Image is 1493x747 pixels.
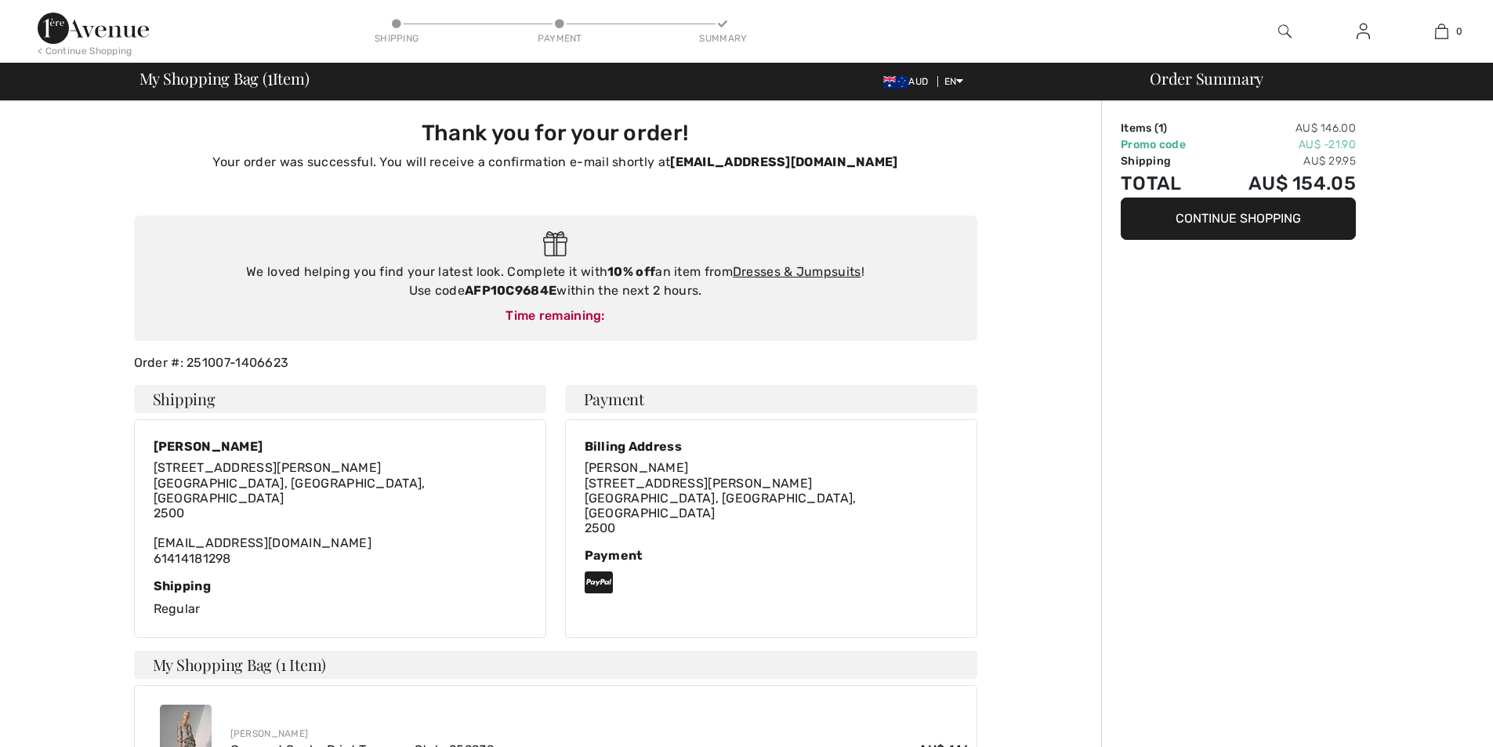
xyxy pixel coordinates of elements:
[1435,22,1448,41] img: My Bag
[733,264,861,279] a: Dresses & Jumpsuits
[154,578,527,618] div: Regular
[38,13,149,44] img: 1ère Avenue
[883,76,934,87] span: AUD
[1456,24,1462,38] span: 0
[1209,169,1356,198] td: AU$ 154.05
[585,460,689,475] span: [PERSON_NAME]
[154,439,527,454] div: [PERSON_NAME]
[585,476,857,536] span: [STREET_ADDRESS][PERSON_NAME] [GEOGRAPHIC_DATA], [GEOGRAPHIC_DATA], [GEOGRAPHIC_DATA] 2500
[1121,120,1209,136] td: Items ( )
[699,31,746,45] div: Summary
[1209,153,1356,169] td: AU$ 29.95
[373,31,420,45] div: Shipping
[154,460,426,520] span: [STREET_ADDRESS][PERSON_NAME] [GEOGRAPHIC_DATA], [GEOGRAPHIC_DATA], [GEOGRAPHIC_DATA] 2500
[883,76,908,89] img: Australian Dollar
[143,120,968,147] h3: Thank you for your order!
[154,460,527,565] div: [EMAIL_ADDRESS][DOMAIN_NAME] 61414181298
[134,651,977,679] h4: My Shopping Bag (1 Item)
[1121,153,1209,169] td: Shipping
[150,306,962,325] div: Time remaining:
[944,76,964,87] span: EN
[585,439,958,454] div: Billing Address
[1209,136,1356,153] td: AU$ -21.90
[1344,22,1382,42] a: Sign In
[1209,120,1356,136] td: AU$ 146.00
[154,578,527,593] div: Shipping
[1121,136,1209,153] td: Promo code
[1158,121,1163,135] span: 1
[143,153,968,172] p: Your order was successful. You will receive a confirmation e-mail shortly at
[230,727,970,741] div: [PERSON_NAME]
[536,31,583,45] div: Payment
[670,154,897,169] strong: [EMAIL_ADDRESS][DOMAIN_NAME]
[1131,71,1484,86] div: Order Summary
[1278,22,1292,41] img: search the website
[140,71,310,86] span: My Shopping Bag ( Item)
[585,548,958,563] div: Payment
[125,354,987,372] div: Order #: 251007-1406623
[267,67,273,87] span: 1
[134,385,546,413] h4: Shipping
[1403,22,1480,41] a: 0
[607,264,655,279] strong: 10% off
[38,44,132,58] div: < Continue Shopping
[565,385,977,413] h4: Payment
[150,263,962,300] div: We loved helping you find your latest look. Complete it with an item from ! Use code within the n...
[465,283,556,298] strong: AFP10C9684E
[1121,198,1356,240] button: Continue Shopping
[1357,22,1370,41] img: My Info
[543,231,567,257] img: Gift.svg
[1121,169,1209,198] td: Total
